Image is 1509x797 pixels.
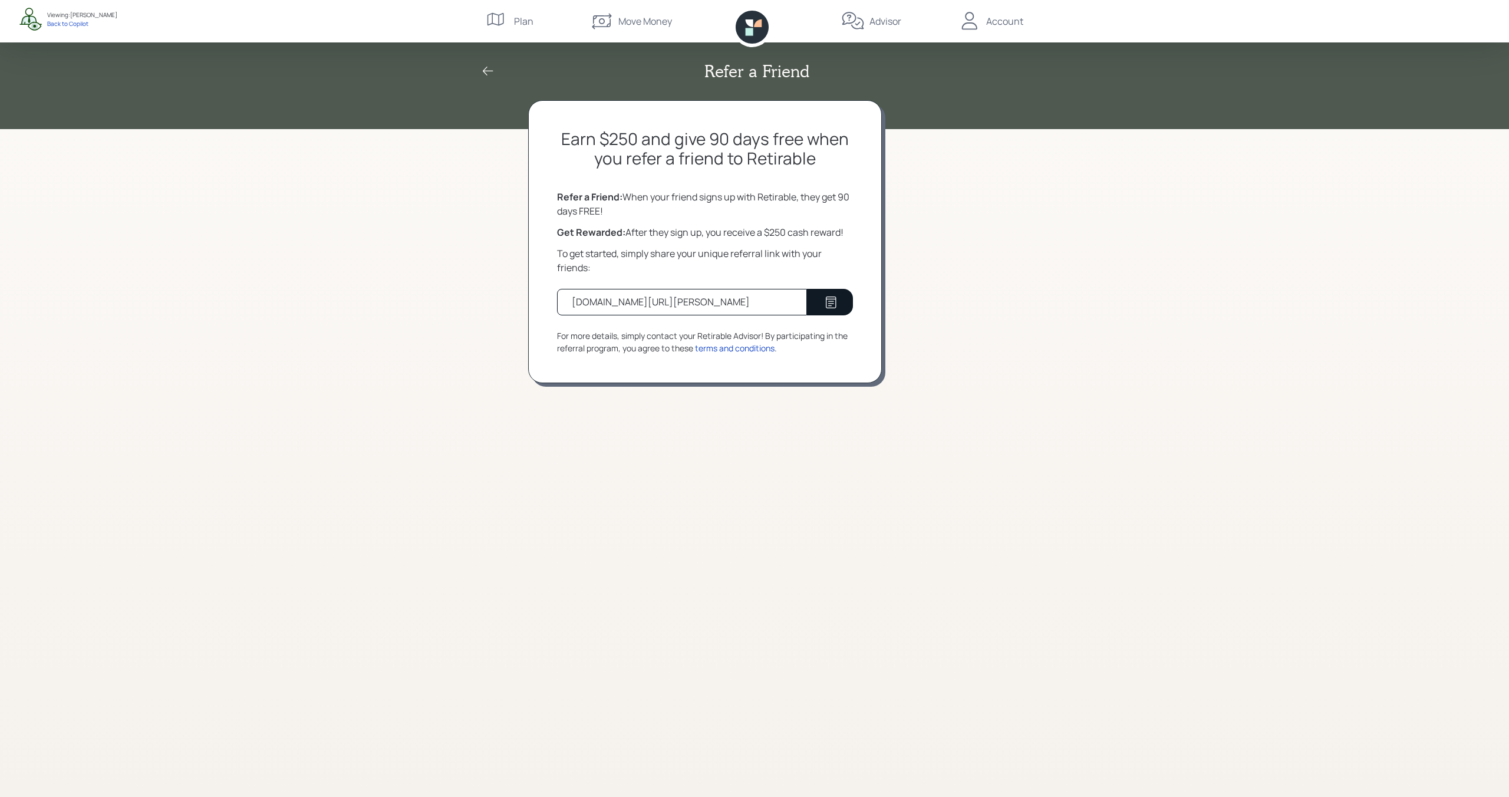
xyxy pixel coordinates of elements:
[572,295,750,309] div: [DOMAIN_NAME][URL][PERSON_NAME]
[557,330,853,354] div: For more details, simply contact your Retirable Advisor! By participating in the referral program...
[557,246,853,275] div: To get started, simply share your unique referral link with your friends:
[47,19,117,28] div: Back to Copilot
[557,225,853,239] div: After they sign up, you receive a $250 cash reward!
[986,14,1023,28] div: Account
[618,14,672,28] div: Move Money
[869,14,901,28] div: Advisor
[704,61,809,81] h2: Refer a Friend
[557,129,853,169] h2: Earn $250 and give 90 days free when you refer a friend to Retirable
[557,226,625,239] b: Get Rewarded:
[557,190,622,203] b: Refer a Friend:
[514,14,533,28] div: Plan
[47,11,117,19] div: Viewing: [PERSON_NAME]
[557,190,853,218] div: When your friend signs up with Retirable, they get 90 days FREE!
[695,342,775,354] div: terms and conditions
